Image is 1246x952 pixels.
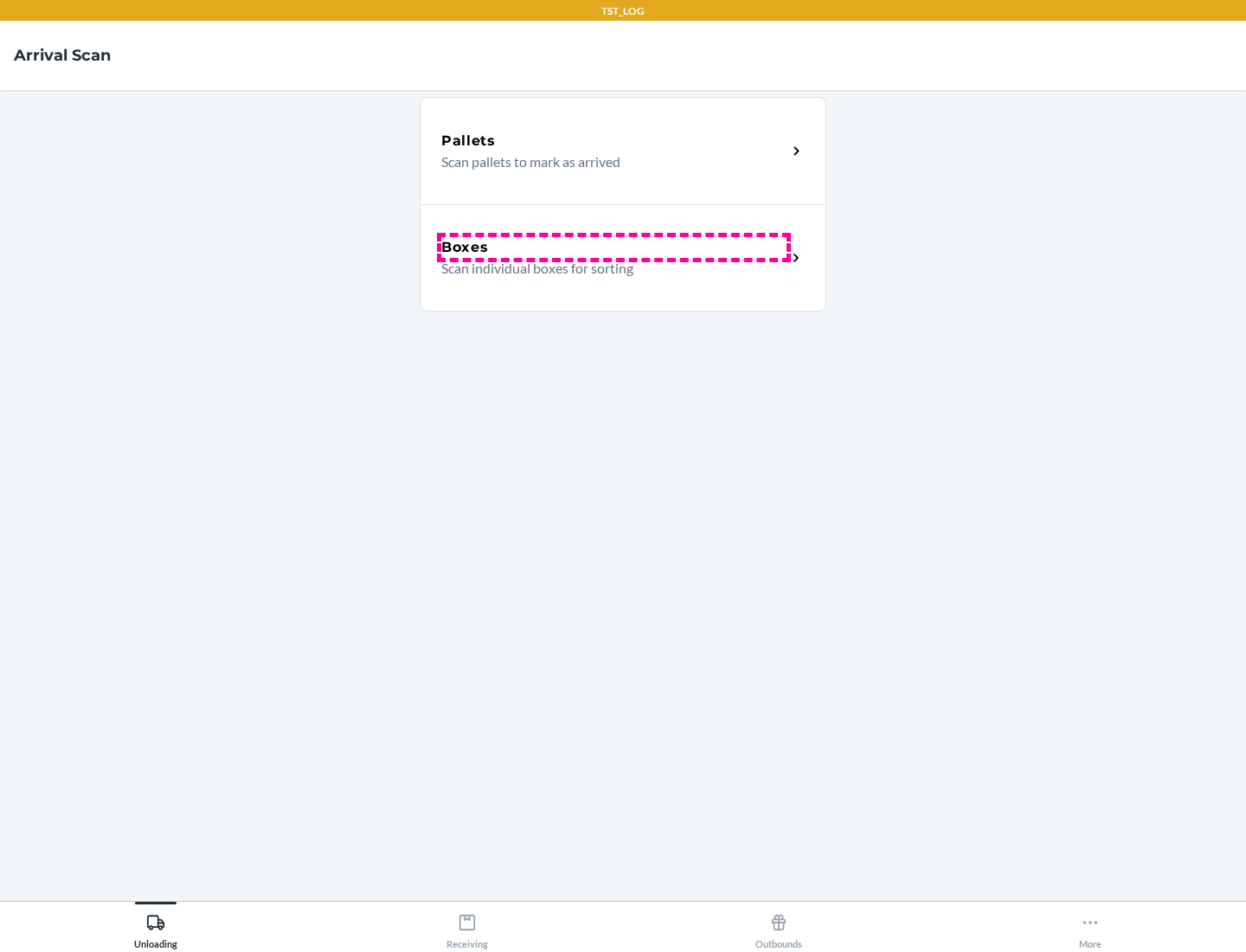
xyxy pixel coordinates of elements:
[420,204,826,312] a: BoxesScan individual boxes for sorting
[441,237,489,258] h5: Boxes
[134,906,177,949] div: Unloading
[601,3,645,19] p: TST_LOG
[441,258,773,279] p: Scan individual boxes for sorting
[755,906,802,949] div: Outbounds
[623,902,934,949] button: Outbounds
[934,902,1246,949] button: More
[1079,906,1101,949] div: More
[441,151,773,172] p: Scan pallets to mark as arrived
[446,906,488,949] div: Receiving
[14,44,111,67] h4: Arrival Scan
[441,131,496,151] h5: Pallets
[311,902,623,949] button: Receiving
[420,97,826,204] a: PalletsScan pallets to mark as arrived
